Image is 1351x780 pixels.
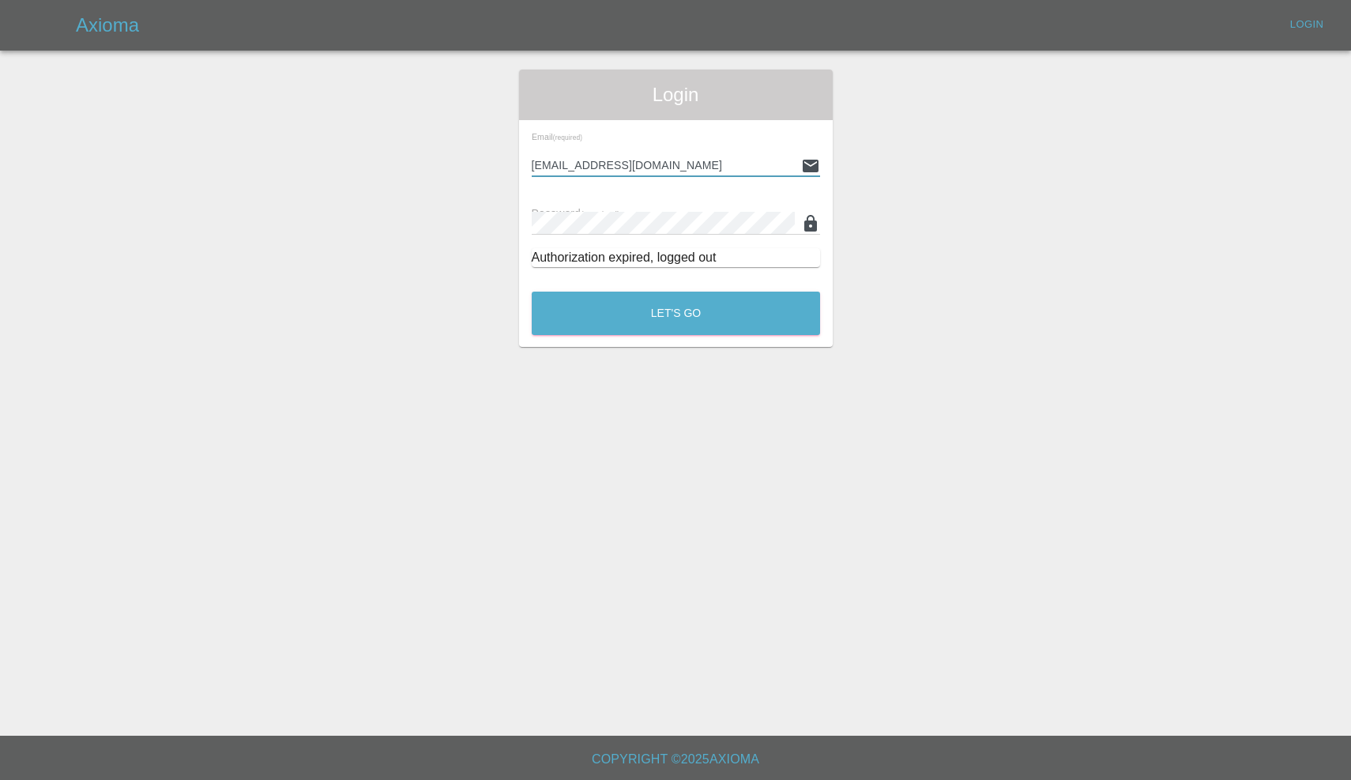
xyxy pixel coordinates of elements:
a: Login [1281,13,1332,37]
h5: Axioma [76,13,139,38]
small: (required) [552,134,581,141]
span: Login [532,82,820,107]
span: Email [532,132,582,141]
button: Let's Go [532,292,820,335]
div: Authorization expired, logged out [532,248,820,267]
small: (required) [581,209,620,219]
span: Password [532,207,620,220]
h6: Copyright © 2025 Axioma [13,748,1338,771]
